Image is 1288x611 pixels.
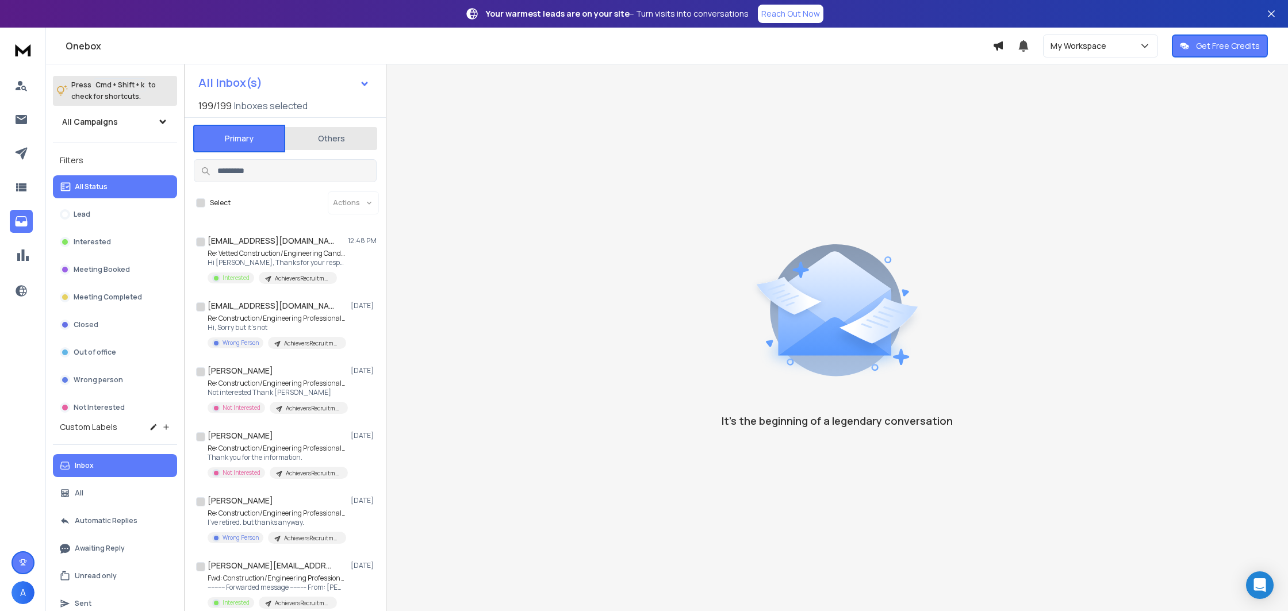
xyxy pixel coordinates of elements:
img: logo [11,39,34,60]
h1: [PERSON_NAME] [208,495,273,506]
p: Re: Construction/Engineering Professionals Available [208,314,346,323]
h1: [PERSON_NAME] [208,430,273,441]
p: [DATE] [351,301,377,310]
p: Meeting Booked [74,265,130,274]
p: I’ve retired. but thanks anyway. [208,518,346,527]
p: [DATE] [351,561,377,570]
p: Get Free Credits [1196,40,1260,52]
p: AchieversRecruitment-[US_STATE]- [284,339,339,348]
p: [DATE] [351,366,377,375]
p: Hi [PERSON_NAME], Thanks for your response. [208,258,346,267]
p: Thank you for the information. [208,453,346,462]
h3: Custom Labels [60,421,117,433]
p: Unread only [75,571,117,581]
p: All [75,489,83,498]
p: [DATE] [351,431,377,440]
button: Awaiting Reply [53,537,177,560]
h3: Inboxes selected [234,99,308,113]
h1: [EMAIL_ADDRESS][DOMAIN_NAME] [208,300,334,312]
div: Open Intercom Messenger [1246,571,1274,599]
h1: [EMAIL_ADDRESS][DOMAIN_NAME] [208,235,334,247]
p: Re: Vetted Construction/Engineering Candidates Available [208,249,346,258]
h1: Onebox [66,39,992,53]
button: A [11,581,34,604]
p: AchieversRecruitment-[US_STATE]- [284,534,339,543]
p: Reach Out Now [761,8,820,20]
p: Re: Construction/Engineering Professionals Available [208,444,346,453]
p: – Turn visits into conversations [486,8,749,20]
button: Meeting Booked [53,258,177,281]
button: All Campaigns [53,110,177,133]
p: AchieversRecruitment-[US_STATE]- [275,599,330,608]
button: Automatic Replies [53,509,177,532]
p: 12:48 PM [348,236,377,245]
p: Not Interested [74,403,125,412]
p: It’s the beginning of a legendary conversation [722,413,953,429]
h1: All Campaigns [62,116,118,128]
a: Reach Out Now [758,5,823,23]
p: Interested [74,237,111,247]
p: Lead [74,210,90,219]
p: Not Interested [223,404,260,412]
button: Others [285,126,377,151]
p: [DATE] [351,496,377,505]
p: Hi, Sorry but it’s not [208,323,346,332]
p: Re: Construction/Engineering Professionals Available [208,509,346,518]
h1: All Inbox(s) [198,77,262,89]
button: All [53,482,177,505]
button: Out of office [53,341,177,364]
p: My Workspace [1051,40,1111,52]
p: Automatic Replies [75,516,137,525]
p: Closed [74,320,98,329]
p: Awaiting Reply [75,544,125,553]
p: ---------- Forwarded message --------- From: [PERSON_NAME] [208,583,346,592]
p: AchieversRecruitment-[US_STATE]- [286,404,341,413]
button: Not Interested [53,396,177,419]
strong: Your warmest leads are on your site [486,8,630,19]
button: Interested [53,230,177,253]
p: AchieversRecruitment-[GEOGRAPHIC_DATA]- [GEOGRAPHIC_DATA]- [275,274,330,283]
h3: Filters [53,152,177,168]
p: Meeting Completed [74,293,142,302]
p: Not interested Thank [PERSON_NAME] [208,388,346,397]
p: Interested [223,598,250,607]
button: Meeting Completed [53,286,177,309]
p: Wrong Person [223,339,259,347]
span: 199 / 199 [198,99,232,113]
button: Unread only [53,564,177,587]
button: Inbox [53,454,177,477]
p: Sent [75,599,91,608]
p: Out of office [74,348,116,357]
h1: [PERSON_NAME][EMAIL_ADDRESS][DOMAIN_NAME] [208,560,334,571]
p: Press to check for shortcuts. [71,79,156,102]
h1: [PERSON_NAME] [208,365,273,376]
button: Primary [193,125,285,152]
button: Lead [53,203,177,226]
p: Fwd: Construction/Engineering Professionals Available [208,574,346,583]
label: Select [210,198,231,207]
p: Inbox [75,461,94,470]
span: Cmd + Shift + k [94,78,146,91]
button: Get Free Credits [1172,34,1268,57]
p: All Status [75,182,108,191]
p: Wrong person [74,375,123,385]
p: Not Interested [223,468,260,477]
p: Wrong Person [223,533,259,542]
button: All Status [53,175,177,198]
button: Closed [53,313,177,336]
button: Wrong person [53,368,177,391]
p: AchieversRecruitment-[US_STATE]- [286,469,341,478]
p: Re: Construction/Engineering Professionals Available [208,379,346,388]
button: All Inbox(s) [189,71,379,94]
p: Interested [223,274,250,282]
